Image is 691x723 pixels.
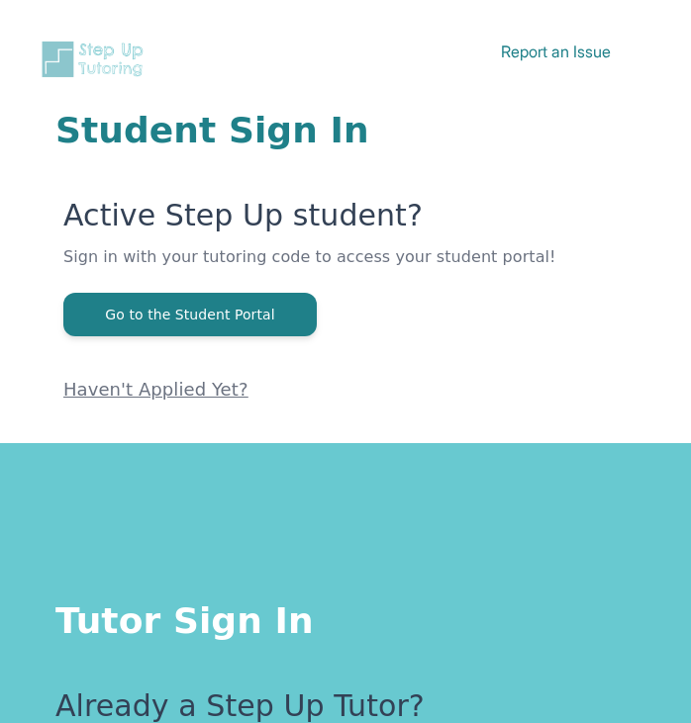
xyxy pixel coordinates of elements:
p: Sign in with your tutoring code to access your student portal! [63,245,636,293]
h1: Tutor Sign In [55,593,636,641]
p: Active Step Up student? [63,198,636,245]
a: Report an Issue [501,42,611,61]
button: Go to the Student Portal [63,293,317,336]
h1: Student Sign In [55,111,636,150]
a: Haven't Applied Yet? [63,379,248,400]
a: Go to the Student Portal [63,305,317,323]
img: Step Up Tutoring horizontal logo [40,40,150,79]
